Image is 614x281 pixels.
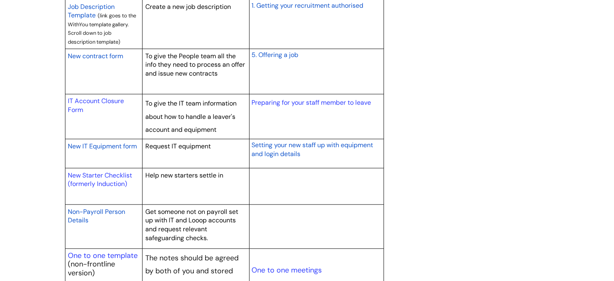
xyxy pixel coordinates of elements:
[68,260,140,277] p: (non-frontline version)
[145,142,211,150] span: Request IT equipment
[251,98,371,107] a: Preparing for your staff member to leave
[145,99,237,134] span: To give the IT team information about how to handle a leaver's account and equipment
[68,171,132,188] a: New Starter Checklist (formerly Induction)
[145,52,245,78] span: To give the People team all the info they need to process an offer and issue new contracts
[68,51,123,61] a: New contract form
[68,207,125,225] span: Non-Payroll Person Details
[251,50,298,59] a: 5. Offering a job
[251,141,373,158] span: Setting your new staff up with equipment and login details
[68,2,115,20] a: Job Description Template
[68,52,123,60] span: New contract form
[251,0,363,10] a: 1. Getting your recruitment authorised
[145,2,231,11] span: Create a new job description
[251,140,373,158] a: Setting your new staff up with equipment and login details
[251,1,363,10] span: 1. Getting your recruitment authorised
[68,207,125,225] a: Non-Payroll Person Details
[145,207,238,242] span: Get someone not on payroll set up with IT and Looop accounts and request relevant safeguarding ch...
[68,142,137,150] span: New IT Equipment form
[145,171,223,180] span: Help new starters settle in
[68,251,138,260] a: One to one template
[68,141,137,151] a: New IT Equipment form
[68,12,136,45] span: (link goes to the WithYou template gallery. Scroll down to job description template)
[68,97,124,114] a: IT Account Closure Form
[251,265,321,275] a: One to one meetings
